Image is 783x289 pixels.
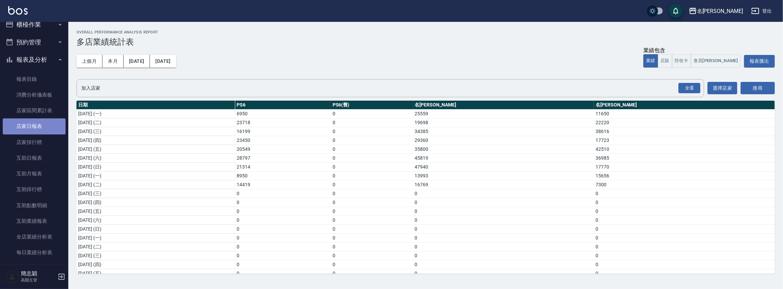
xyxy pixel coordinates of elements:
td: 0 [235,233,331,242]
td: 0 [331,189,413,198]
td: 25559 [413,109,594,118]
td: 0 [235,198,331,207]
h2: Overall Performance Analysis Report [76,30,775,34]
td: 0 [594,198,775,207]
td: 0 [235,189,331,198]
td: 0 [331,109,413,118]
button: 登出 [749,5,775,17]
td: 0 [331,242,413,251]
td: 20549 [235,145,331,154]
td: 6950 [235,109,331,118]
td: [DATE] (二) [76,242,235,251]
td: [DATE] (日) [76,225,235,233]
td: 0 [235,269,331,278]
h3: 多店業績統計表 [76,37,775,47]
td: 8950 [235,171,331,180]
td: 0 [413,189,594,198]
th: 日期 [76,101,235,110]
td: 0 [331,216,413,225]
td: [DATE] (五) [76,145,235,154]
td: 0 [331,233,413,242]
td: 0 [413,207,594,216]
th: PS6 [235,101,331,110]
td: 16769 [413,180,594,189]
td: [DATE] (六) [76,216,235,225]
button: 業績 [643,54,658,68]
td: 42510 [594,145,775,154]
button: 店販 [658,54,672,68]
a: 店家日報表 [3,118,66,134]
td: 13993 [413,171,594,180]
td: 45819 [413,154,594,162]
td: 0 [331,180,413,189]
a: 營業統計分析表 [3,261,66,276]
td: 38616 [594,127,775,136]
div: 名[PERSON_NAME] [697,7,743,15]
button: 預約管理 [3,33,66,51]
td: 0 [331,162,413,171]
td: [DATE] (三) [76,127,235,136]
td: 35800 [413,145,594,154]
td: [DATE] (一) [76,233,235,242]
td: [DATE] (二) [76,118,235,127]
td: 0 [594,251,775,260]
a: 互助日報表 [3,150,66,166]
td: 17770 [594,162,775,171]
a: 互助月報表 [3,166,66,182]
a: 每日業績分析表 [3,245,66,260]
td: 21314 [235,162,331,171]
td: [DATE] (四) [76,198,235,207]
td: 0 [235,207,331,216]
td: 0 [594,225,775,233]
td: 14419 [235,180,331,189]
td: 0 [331,136,413,145]
td: 0 [331,269,413,278]
td: 11650 [594,109,775,118]
td: [DATE] (四) [76,260,235,269]
button: 名[PERSON_NAME] [686,4,746,18]
a: 互助點數明細 [3,198,66,213]
td: [DATE] (三) [76,251,235,260]
button: 報表匯出 [744,55,775,68]
a: 全店業績分析表 [3,229,66,245]
td: 0 [594,260,775,269]
button: save [669,4,683,18]
td: 0 [594,269,775,278]
td: 0 [331,154,413,162]
td: 16199 [235,127,331,136]
th: 名[PERSON_NAME] [594,101,775,110]
button: 會員[PERSON_NAME] [691,54,741,68]
button: 本月 [102,55,124,68]
a: 店家排行榜 [3,134,66,150]
td: 0 [331,260,413,269]
td: 47940 [413,162,594,171]
td: [DATE] (一) [76,109,235,118]
td: 0 [331,127,413,136]
td: 0 [235,251,331,260]
td: 36985 [594,154,775,162]
td: 0 [413,225,594,233]
div: 業績包含 [643,47,741,54]
button: 櫃檯作業 [3,16,66,33]
td: 7300 [594,180,775,189]
td: 15656 [594,171,775,180]
a: 店家區間累計表 [3,103,66,118]
td: 0 [331,198,413,207]
a: 報表匯出 [744,57,775,64]
img: Person [5,270,19,284]
button: 搜尋 [741,82,775,95]
button: Open [677,82,702,95]
td: 0 [594,242,775,251]
div: 全選 [679,83,700,93]
button: [DATE] [150,55,176,68]
td: [DATE] (五) [76,207,235,216]
td: 23718 [235,118,331,127]
td: 34385 [413,127,594,136]
td: 0 [235,225,331,233]
a: 互助排行榜 [3,182,66,197]
td: 0 [594,189,775,198]
td: 28797 [235,154,331,162]
input: 店家名稱 [80,82,691,94]
td: 17723 [594,136,775,145]
td: 0 [413,233,594,242]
